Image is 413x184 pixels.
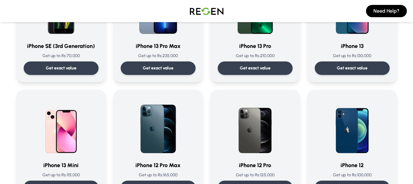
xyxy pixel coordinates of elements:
[24,53,99,59] p: Get up to Rs: 70,000
[32,97,91,156] img: iPhone 13 Mini
[143,65,173,71] p: Get exact value
[24,42,99,50] h3: iPhone SE (3rd Generation)
[121,172,196,178] p: Get up to Rs: 165,000
[185,2,228,20] img: Logo
[366,5,407,17] button: Need Help?
[218,172,293,178] p: Get up to Rs: 125,000
[121,53,196,59] p: Get up to Rs: 235,000
[240,65,271,71] p: Get exact value
[315,53,390,59] p: Get up to Rs: 130,000
[315,172,390,178] p: Get up to Rs: 100,000
[129,97,188,156] img: iPhone 12 Pro Max
[24,172,99,178] p: Get up to Rs: 115,000
[218,42,293,50] h3: iPhone 13 Pro
[24,161,99,170] h3: iPhone 13 Mini
[315,161,390,170] h3: iPhone 12
[226,97,285,156] img: iPhone 12 Pro
[218,53,293,59] p: Get up to Rs: 210,000
[218,161,293,170] h3: iPhone 12 Pro
[121,161,196,170] h3: iPhone 12 Pro Max
[315,42,390,50] h3: iPhone 13
[121,42,196,50] h3: iPhone 13 Pro Max
[46,65,76,71] p: Get exact value
[323,97,382,156] img: iPhone 12
[337,65,368,71] p: Get exact value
